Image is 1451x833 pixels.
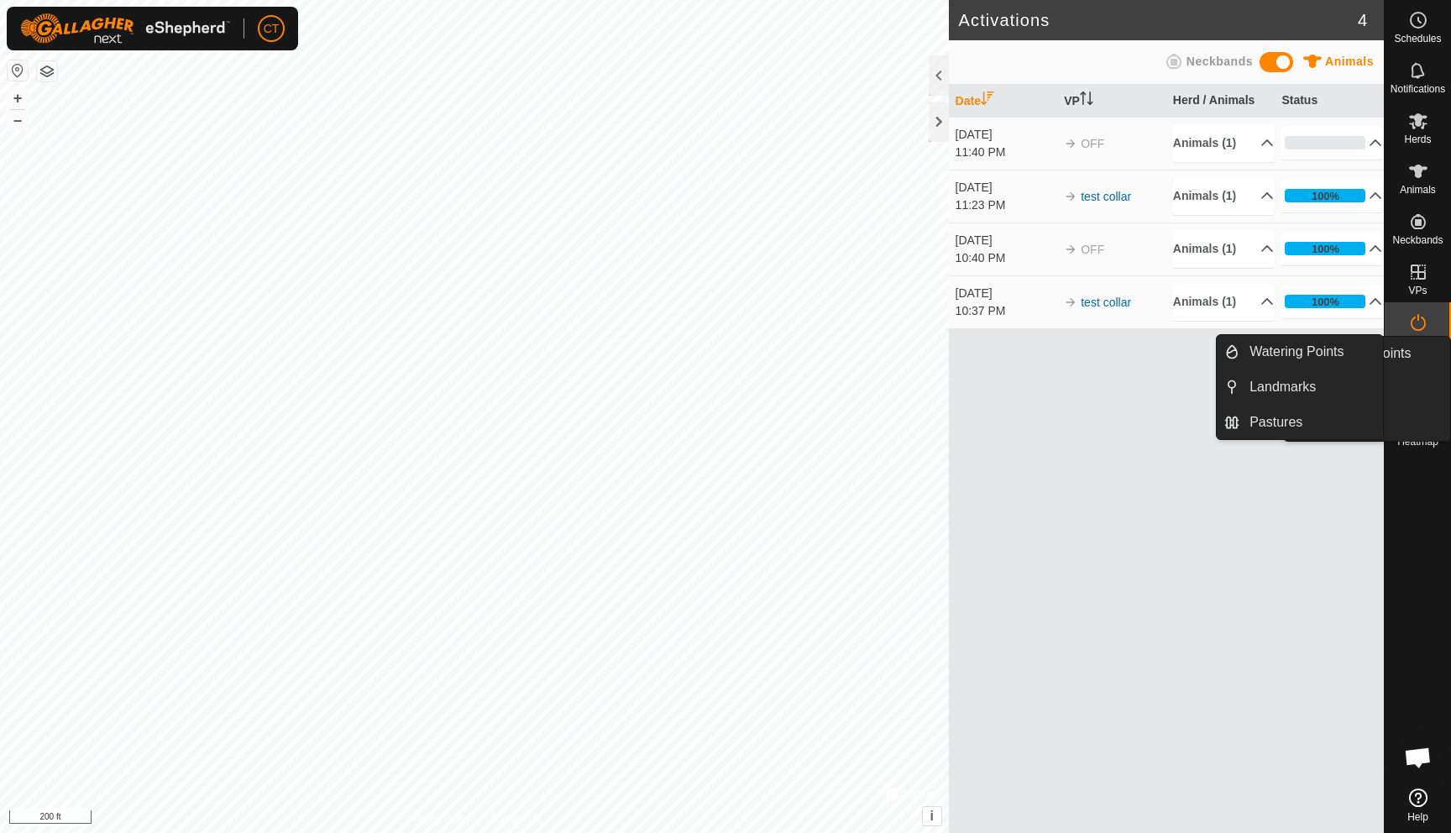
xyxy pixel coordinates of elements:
[1281,179,1382,212] p-accordion-header: 100%
[956,196,1056,214] div: 11:23 PM
[1217,335,1383,369] li: Watering Points
[1285,295,1365,308] div: 100%
[1392,235,1443,245] span: Neckbands
[1239,406,1383,439] a: Pastures
[1173,230,1274,268] p-accordion-header: Animals (1)
[1400,185,1436,195] span: Animals
[1081,243,1104,256] span: OFF
[956,179,1056,196] div: [DATE]
[1217,370,1383,404] li: Landmarks
[1275,85,1384,118] th: Status
[956,249,1056,267] div: 10:40 PM
[1397,437,1438,447] span: Heatmap
[1285,242,1365,255] div: 100%
[949,85,1058,118] th: Date
[20,13,230,44] img: Gallagher Logo
[1081,137,1104,150] span: OFF
[8,88,28,108] button: +
[956,232,1056,249] div: [DATE]
[1173,124,1274,162] p-accordion-header: Animals (1)
[1281,232,1382,265] p-accordion-header: 100%
[1407,812,1428,822] span: Help
[956,285,1056,302] div: [DATE]
[1064,243,1077,256] img: arrow
[37,61,57,81] button: Map Layers
[1393,732,1443,783] a: Open chat
[1217,406,1383,439] li: Pastures
[1285,136,1365,149] div: 0%
[956,302,1056,320] div: 10:37 PM
[930,809,933,823] span: i
[1186,55,1253,68] span: Neckbands
[1249,412,1302,432] span: Pastures
[1239,335,1383,369] a: Watering Points
[1404,134,1431,144] span: Herds
[1081,190,1131,203] a: test collar
[1385,782,1451,829] a: Help
[923,807,941,825] button: i
[1081,296,1131,309] a: test collar
[959,10,1358,30] h2: Activations
[1312,241,1339,257] div: 100%
[1281,285,1382,318] p-accordion-header: 100%
[8,110,28,130] button: –
[1249,342,1344,362] span: Watering Points
[1281,126,1382,160] p-accordion-header: 0%
[1358,8,1367,33] span: 4
[1312,188,1339,204] div: 100%
[1166,85,1276,118] th: Herd / Animals
[1285,189,1365,202] div: 100%
[8,60,28,81] button: Reset Map
[1391,84,1445,94] span: Notifications
[1057,85,1166,118] th: VP
[264,20,280,38] span: CT
[1325,55,1374,68] span: Animals
[1394,34,1441,44] span: Schedules
[1173,177,1274,215] p-accordion-header: Animals (1)
[408,811,471,826] a: Privacy Policy
[956,126,1056,144] div: [DATE]
[1080,94,1093,107] p-sorticon: Activate to sort
[1239,370,1383,404] a: Landmarks
[1064,190,1077,203] img: arrow
[1064,296,1077,309] img: arrow
[490,811,540,826] a: Contact Us
[981,94,994,107] p-sorticon: Activate to sort
[956,144,1056,161] div: 11:40 PM
[1173,283,1274,321] p-accordion-header: Animals (1)
[1064,137,1077,150] img: arrow
[1249,377,1316,397] span: Landmarks
[1408,286,1427,296] span: VPs
[1312,294,1339,310] div: 100%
